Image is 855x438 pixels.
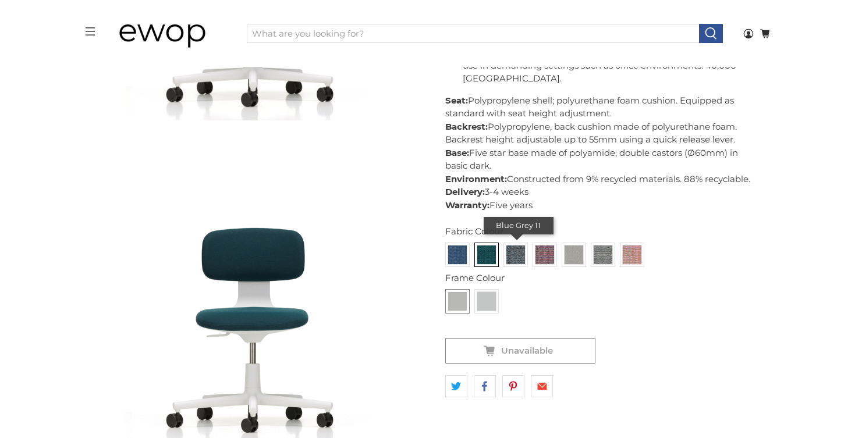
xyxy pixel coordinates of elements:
input: What are you looking for? [247,24,700,44]
strong: Seat: [445,95,468,106]
strong: Backrest: [445,121,488,132]
button: Unavailable [445,338,595,364]
strong: Warranty: [445,200,489,211]
p: Polypropylene shell; polyurethane foam cushion. Equipped as standard with seat height adjustment.... [445,94,760,212]
span: Unavailable [501,346,553,356]
div: Fabric Colour [445,225,760,238]
div: Blue Grey 11 [484,217,554,234]
div: Frame Colour [445,272,760,285]
strong: Base: [445,147,469,158]
strong: Delivery: [445,186,485,197]
strong: Environment: [445,173,507,184]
